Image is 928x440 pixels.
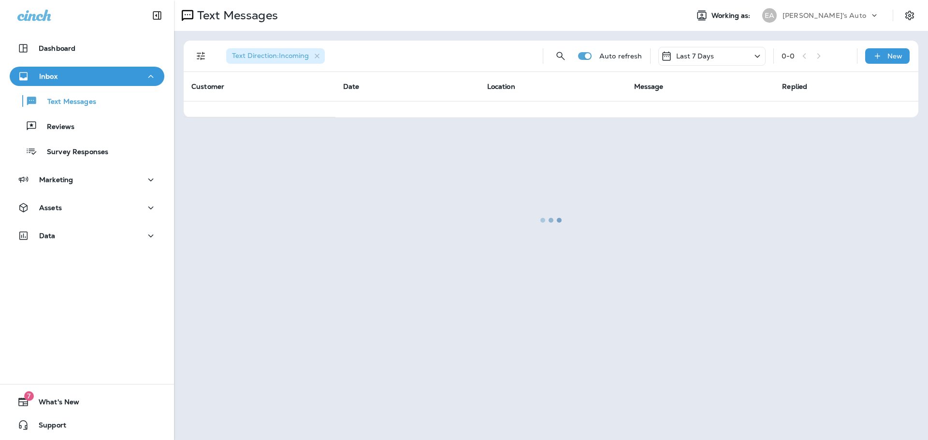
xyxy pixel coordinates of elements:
button: Survey Responses [10,141,164,161]
button: Collapse Sidebar [144,6,171,25]
button: 7What's New [10,392,164,412]
button: Assets [10,198,164,217]
p: Inbox [39,72,58,80]
p: Data [39,232,56,240]
button: Inbox [10,67,164,86]
p: Marketing [39,176,73,184]
button: Reviews [10,116,164,136]
p: New [887,52,902,60]
button: Data [10,226,164,245]
button: Dashboard [10,39,164,58]
span: 7 [24,391,34,401]
span: What's New [29,398,79,410]
button: Marketing [10,170,164,189]
button: Support [10,415,164,435]
p: Survey Responses [37,148,108,157]
p: Dashboard [39,44,75,52]
p: Reviews [37,123,74,132]
p: Assets [39,204,62,212]
button: Text Messages [10,91,164,111]
p: Text Messages [38,98,96,107]
span: Support [29,421,66,433]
